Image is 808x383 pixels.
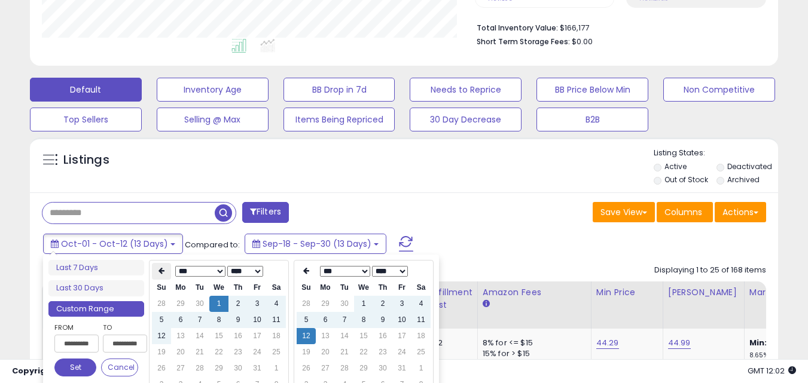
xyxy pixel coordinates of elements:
td: 11 [267,312,286,328]
td: 13 [171,328,190,344]
td: 2 [373,296,392,312]
li: Last 30 Days [48,280,144,296]
td: 9 [228,312,248,328]
td: 10 [392,312,411,328]
td: 26 [297,360,316,376]
td: 26 [152,360,171,376]
span: Oct-01 - Oct-12 (13 Days) [61,238,168,250]
button: Top Sellers [30,108,142,131]
td: 27 [171,360,190,376]
label: Archived [727,174,760,185]
th: Fr [248,280,267,296]
td: 16 [373,328,392,344]
td: 24 [392,344,411,360]
td: 1 [267,360,286,376]
td: 15 [354,328,373,344]
button: Oct-01 - Oct-12 (13 Days) [43,234,183,254]
span: Columns [664,206,702,218]
span: $0.00 [572,36,593,47]
td: 31 [392,360,411,376]
td: 21 [335,344,354,360]
td: 23 [228,344,248,360]
td: 13 [316,328,335,344]
small: Amazon Fees. [483,299,490,310]
th: Mo [316,280,335,296]
button: Filters [242,202,289,223]
th: Mo [171,280,190,296]
div: [PERSON_NAME] [668,286,739,299]
td: 23 [373,344,392,360]
label: Deactivated [727,161,772,171]
td: 6 [316,312,335,328]
td: 30 [190,296,209,312]
td: 17 [248,328,267,344]
div: Fulfillment Cost [426,286,472,311]
td: 3 [392,296,411,312]
p: Listing States: [654,148,778,159]
div: Min Price [596,286,658,299]
th: Th [373,280,392,296]
td: 17 [392,328,411,344]
td: 22 [354,344,373,360]
button: BB Drop in 7d [283,78,395,102]
td: 7 [190,312,209,328]
th: Sa [411,280,431,296]
td: 1 [354,296,373,312]
th: Fr [392,280,411,296]
td: 28 [297,296,316,312]
td: 29 [171,296,190,312]
button: Actions [715,202,766,222]
td: 30 [335,296,354,312]
td: 5 [297,312,316,328]
a: 44.99 [668,337,691,349]
li: Custom Range [48,301,144,317]
td: 6 [171,312,190,328]
td: 20 [171,344,190,360]
td: 12 [297,328,316,344]
button: Inventory Age [157,78,269,102]
th: Sa [267,280,286,296]
td: 2 [228,296,248,312]
button: Needs to Reprice [410,78,522,102]
td: 21 [190,344,209,360]
td: 28 [152,296,171,312]
button: Default [30,78,142,102]
td: 28 [335,360,354,376]
div: Amazon Fees [483,286,586,299]
div: 8% for <= $15 [483,338,582,348]
td: 8 [209,312,228,328]
div: 5.92 [426,338,468,348]
label: To [103,321,138,333]
b: Short Term Storage Fees: [477,36,570,47]
label: From [54,321,96,333]
td: 9 [373,312,392,328]
td: 1 [209,296,228,312]
td: 10 [248,312,267,328]
td: 19 [152,344,171,360]
td: 25 [267,344,286,360]
button: Selling @ Max [157,108,269,131]
td: 14 [335,328,354,344]
label: Active [664,161,687,171]
button: Set [54,359,96,376]
td: 19 [297,344,316,360]
th: Su [152,280,171,296]
button: Columns [657,202,713,222]
th: We [354,280,373,296]
td: 22 [209,344,228,360]
th: Tu [190,280,209,296]
td: 4 [267,296,286,312]
td: 16 [228,328,248,344]
td: 14 [190,328,209,344]
button: Items Being Repriced [283,108,395,131]
button: Sep-18 - Sep-30 (13 Days) [245,234,386,254]
td: 20 [316,344,335,360]
td: 24 [248,344,267,360]
td: 27 [316,360,335,376]
div: seller snap | | [12,366,208,377]
strong: Copyright [12,365,56,376]
td: 18 [411,328,431,344]
button: 30 Day Decrease [410,108,522,131]
button: Non Competitive [663,78,775,102]
li: $166,177 [477,20,757,34]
